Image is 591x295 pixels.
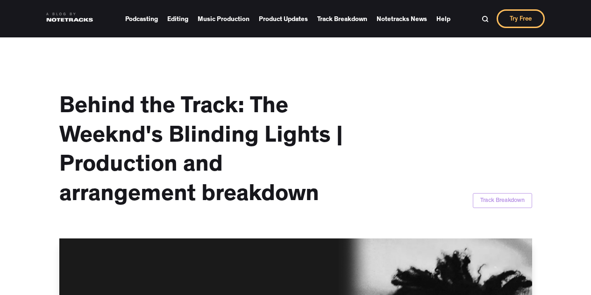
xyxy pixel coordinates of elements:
[480,196,525,206] div: Track Breakdown
[125,12,158,26] a: Podcasting
[317,12,367,26] a: Track Breakdown
[377,12,427,26] a: Notetracks News
[482,15,489,22] img: Search Bar
[473,193,532,208] a: Track Breakdown
[497,9,545,28] a: Try Free
[167,12,188,26] a: Editing
[59,94,363,210] h1: Behind the Track: The Weeknd's Blinding Lights | Production and arrangement breakdown
[259,12,308,26] a: Product Updates
[198,12,249,26] a: Music Production
[436,12,450,26] a: Help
